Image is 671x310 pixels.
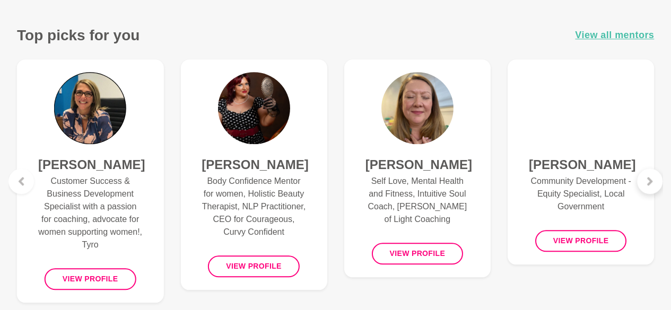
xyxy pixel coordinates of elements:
img: Tammy McCann [381,72,454,144]
a: Tammy McCann[PERSON_NAME]Self Love, Mental Health and Fitness, Intuitive Soul Coach, [PERSON_NAME... [344,59,491,277]
p: Self Love, Mental Health and Fitness, Intuitive Soul Coach, [PERSON_NAME] of Light Coaching [365,175,469,226]
a: Melissa Rodda[PERSON_NAME]Body Confidence Mentor for women, Holistic Beauty Therapist, NLP Practi... [180,59,327,290]
p: Community Development - Equity Specialist, Local Government [529,175,633,213]
h4: [PERSON_NAME] [38,157,142,173]
a: [PERSON_NAME]Community Development - Equity Specialist, Local GovernmentView profile [508,59,654,264]
h4: [PERSON_NAME] [365,157,469,173]
button: View profile [371,243,463,264]
button: View profile [208,255,300,277]
h3: Top picks for you [17,26,140,45]
button: View profile [535,230,627,252]
a: Kate Vertsonis[PERSON_NAME]Customer Success & Business Development Specialist with a passion for ... [17,59,163,303]
h4: [PERSON_NAME] [529,157,633,173]
a: View all mentors [575,28,654,43]
p: Body Confidence Mentor for women, Holistic Beauty Therapist, NLP Practitioner, CEO for Courageous... [202,175,306,238]
img: Kate Vertsonis [54,72,126,144]
button: View profile [45,268,136,290]
img: Melissa Rodda [217,72,290,144]
p: Customer Success & Business Development Specialist with a passion for coaching, advocate for wome... [38,175,142,251]
h4: [PERSON_NAME] [202,157,306,173]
